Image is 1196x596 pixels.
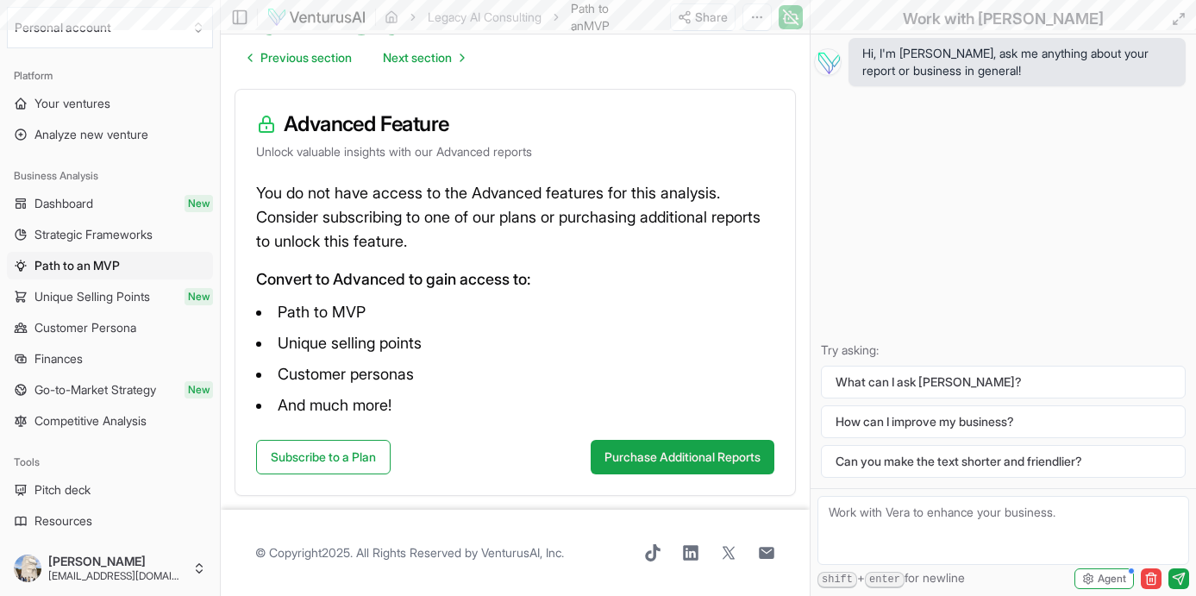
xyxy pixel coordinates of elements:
h3: Advanced Feature [256,110,774,138]
li: Unique selling points [256,329,774,357]
p: You do not have access to the Advanced features for this analysis. Consider subscribing to one of... [256,181,774,254]
span: © Copyright 2025 . All Rights Reserved by . [255,544,564,561]
a: Strategic Frameworks [7,221,213,248]
span: New [185,195,213,212]
p: Try asking: [821,342,1186,359]
a: Resources [7,507,213,535]
kbd: shift [817,572,857,588]
span: Pitch deck [34,481,91,499]
button: [PERSON_NAME][EMAIL_ADDRESS][DOMAIN_NAME] [7,548,213,589]
img: Vera [814,48,842,76]
div: Platform [7,62,213,90]
kbd: enter [865,572,905,588]
button: Agent [1074,568,1134,589]
nav: pagination [235,41,478,75]
a: Subscribe to a Plan [256,440,391,474]
span: New [185,288,213,305]
a: Competitive Analysis [7,407,213,435]
span: + for newline [817,569,965,588]
a: Customer Persona [7,314,213,342]
span: New [185,381,213,398]
button: Purchase Additional Reports [591,440,774,474]
span: Path to an MVP [34,257,120,274]
span: Resources [34,512,92,530]
a: Unique Selling PointsNew [7,283,213,311]
div: Tools [7,449,213,476]
a: Pitch deck [7,476,213,504]
a: Path to an MVP [7,252,213,279]
button: Can you make the text shorter and friendlier? [821,445,1186,478]
a: Go to previous page [235,41,366,75]
img: ACg8ocKn4uEvTFDg5TdLbTiuQeSVF52jQS_AIUzRFa3NmnkwOTLbUItN=s96-c [14,555,41,582]
span: Unique Selling Points [34,288,150,305]
span: Customer Persona [34,319,136,336]
span: Next section [383,49,452,66]
a: VenturusAI, Inc [481,545,561,560]
span: Dashboard [34,195,93,212]
a: DashboardNew [7,190,213,217]
li: And much more! [256,392,774,419]
a: Your ventures [7,90,213,117]
p: Convert to Advanced to gain access to: [256,267,774,292]
a: Go-to-Market StrategyNew [7,376,213,404]
span: [PERSON_NAME] [48,554,185,569]
span: Hi, I'm [PERSON_NAME], ask me anything about your report or business in general! [862,45,1172,79]
a: Go to next page [369,41,478,75]
span: Previous section [260,49,352,66]
a: Analyze new venture [7,121,213,148]
button: How can I improve my business? [821,405,1186,438]
span: Your ventures [34,95,110,112]
span: Strategic Frameworks [34,226,153,243]
div: Business Analysis [7,162,213,190]
button: What can I ask [PERSON_NAME]? [821,366,1186,398]
li: Customer personas [256,361,774,388]
span: Analyze new venture [34,126,148,143]
a: Finances [7,345,213,373]
span: Competitive Analysis [34,412,147,430]
p: Unlock valuable insights with our Advanced reports [256,143,774,160]
span: Go-to-Market Strategy [34,381,156,398]
span: Finances [34,350,83,367]
span: Agent [1098,572,1126,586]
li: Path to MVP [256,298,774,326]
span: [EMAIL_ADDRESS][DOMAIN_NAME] [48,569,185,583]
span: Path to an [571,1,609,33]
